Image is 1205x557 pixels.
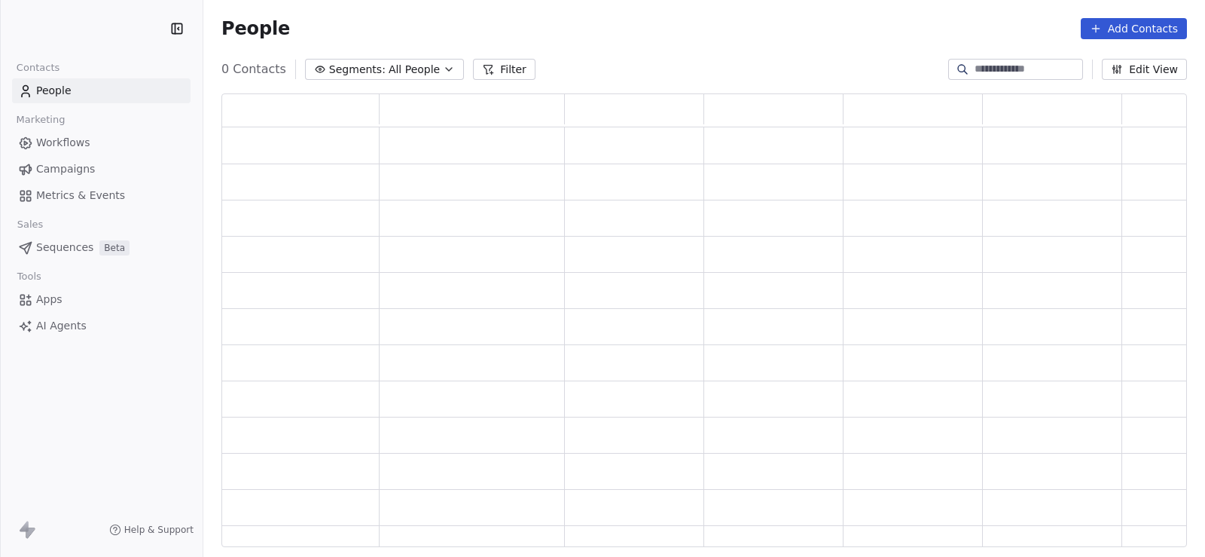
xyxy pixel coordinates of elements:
[12,314,191,338] a: AI Agents
[12,157,191,182] a: Campaigns
[1102,59,1187,80] button: Edit View
[1081,18,1187,39] button: Add Contacts
[389,62,440,78] span: All People
[11,213,50,236] span: Sales
[124,524,194,536] span: Help & Support
[12,235,191,260] a: SequencesBeta
[11,265,47,288] span: Tools
[99,240,130,256] span: Beta
[36,292,63,308] span: Apps
[36,188,125,204] span: Metrics & Events
[12,78,191,103] a: People
[221,60,286,78] span: 0 Contacts
[10,109,72,131] span: Marketing
[329,62,386,78] span: Segments:
[10,57,66,79] span: Contacts
[12,130,191,155] a: Workflows
[109,524,194,536] a: Help & Support
[36,240,93,256] span: Sequences
[36,161,95,177] span: Campaigns
[473,59,535,80] button: Filter
[36,83,72,99] span: People
[221,17,290,40] span: People
[12,183,191,208] a: Metrics & Events
[12,287,191,312] a: Apps
[36,135,90,151] span: Workflows
[36,318,87,334] span: AI Agents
